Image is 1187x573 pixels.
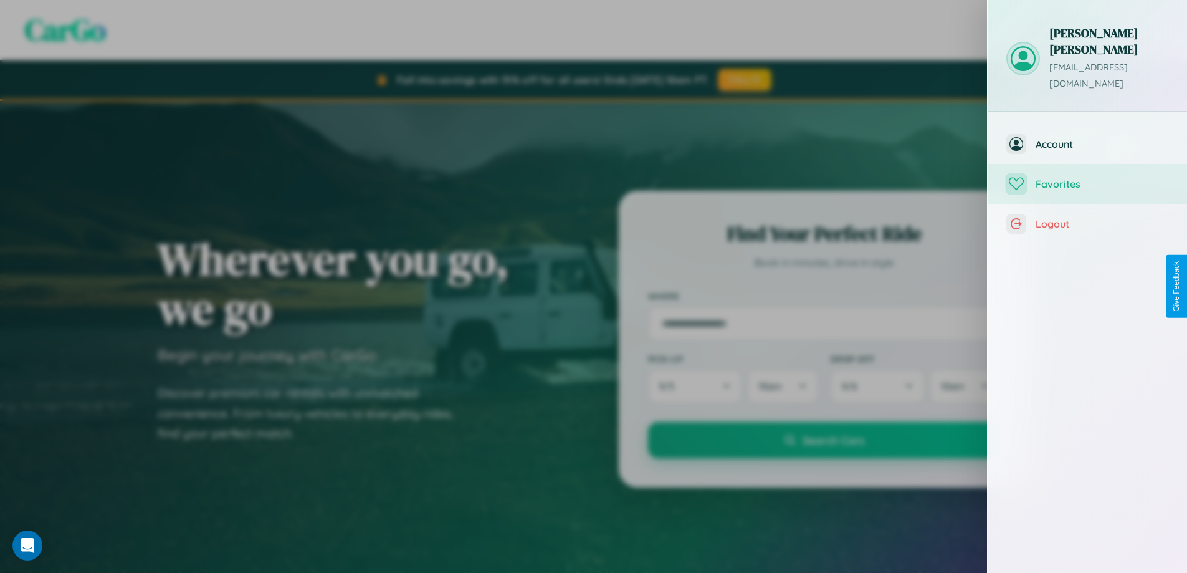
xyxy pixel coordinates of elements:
button: Logout [988,204,1187,244]
div: Open Intercom Messenger [12,531,42,561]
span: Account [1036,138,1168,150]
button: Favorites [988,164,1187,204]
span: Favorites [1036,178,1168,190]
p: [EMAIL_ADDRESS][DOMAIN_NAME] [1049,60,1168,92]
div: Give Feedback [1172,261,1181,312]
span: Logout [1036,218,1168,230]
h3: [PERSON_NAME] [PERSON_NAME] [1049,25,1168,57]
button: Account [988,124,1187,164]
